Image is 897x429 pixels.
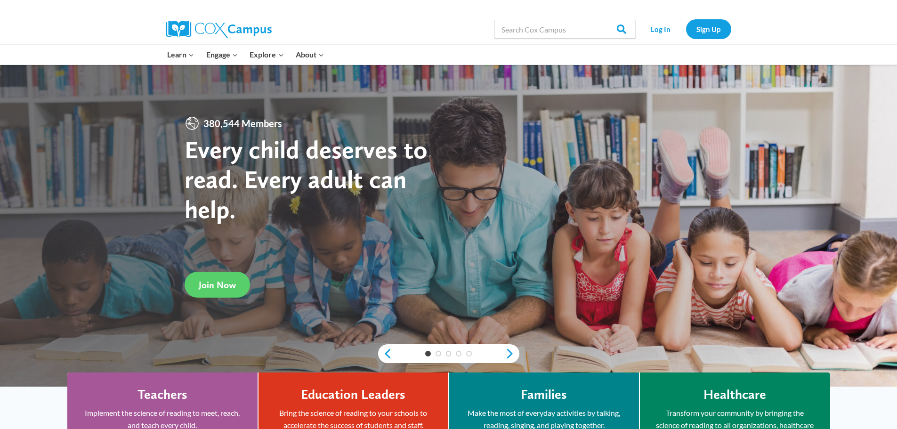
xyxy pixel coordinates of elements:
[686,19,731,39] a: Sign Up
[436,351,441,356] a: 2
[378,348,392,359] a: previous
[162,45,330,65] nav: Primary Navigation
[167,49,194,61] span: Learn
[199,279,236,291] span: Join Now
[185,134,428,224] strong: Every child deserves to read. Every adult can help.
[296,49,324,61] span: About
[505,348,519,359] a: next
[185,272,250,298] a: Join Now
[456,351,461,356] a: 4
[301,387,405,403] h4: Education Leaders
[206,49,238,61] span: Engage
[521,387,567,403] h4: Families
[446,351,452,356] a: 3
[200,116,286,131] span: 380,544 Members
[640,19,731,39] nav: Secondary Navigation
[250,49,283,61] span: Explore
[137,387,187,403] h4: Teachers
[166,21,272,38] img: Cox Campus
[425,351,431,356] a: 1
[494,20,636,39] input: Search Cox Campus
[640,19,681,39] a: Log In
[703,387,766,403] h4: Healthcare
[378,344,519,363] div: content slider buttons
[466,351,472,356] a: 5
